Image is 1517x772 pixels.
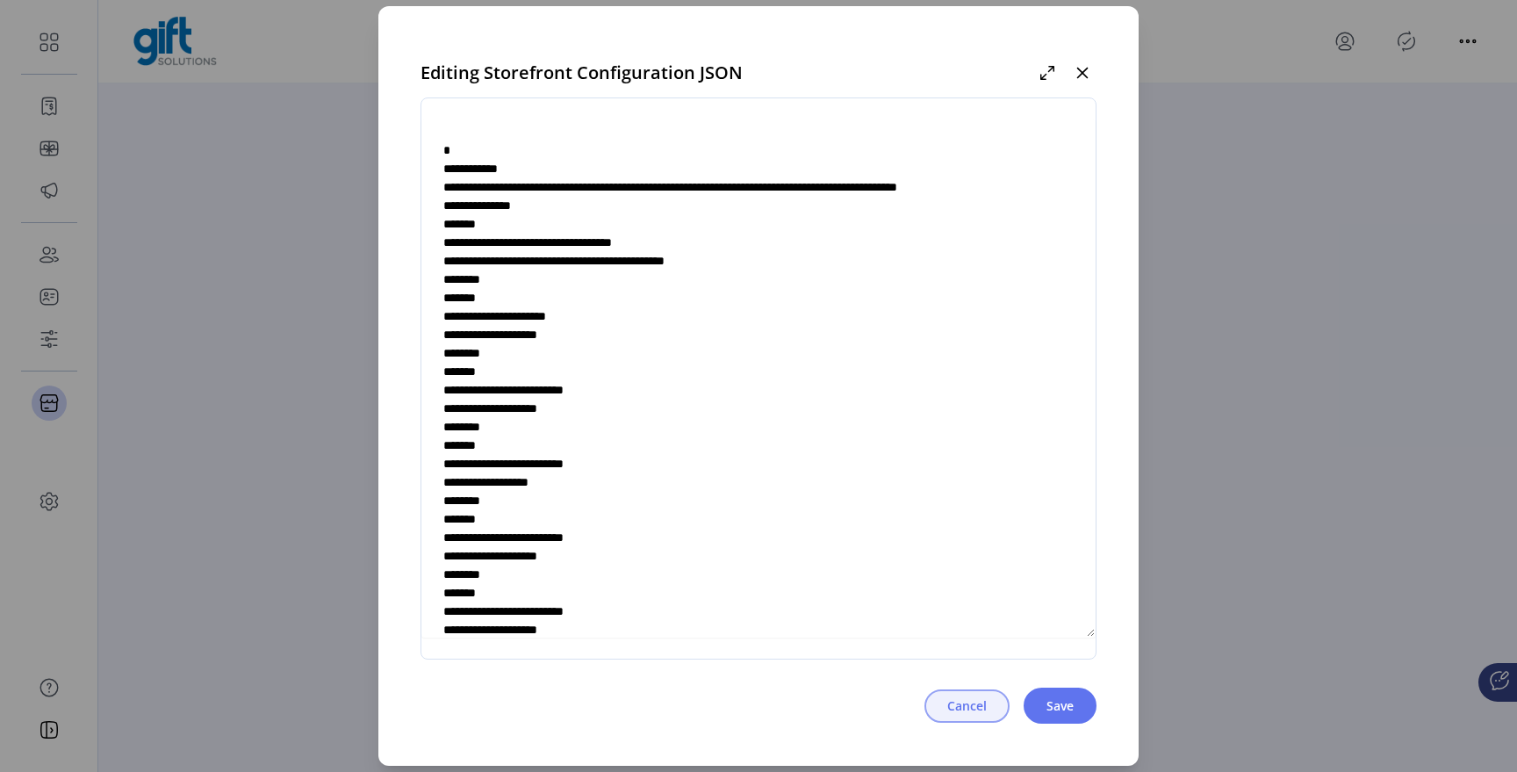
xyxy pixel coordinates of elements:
[1033,59,1061,87] button: Maximize
[421,60,743,86] span: Editing Storefront Configuration JSON
[924,689,1010,723] button: Cancel
[947,696,987,715] span: Cancel
[1046,696,1074,715] span: Save
[1024,688,1096,724] button: Save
